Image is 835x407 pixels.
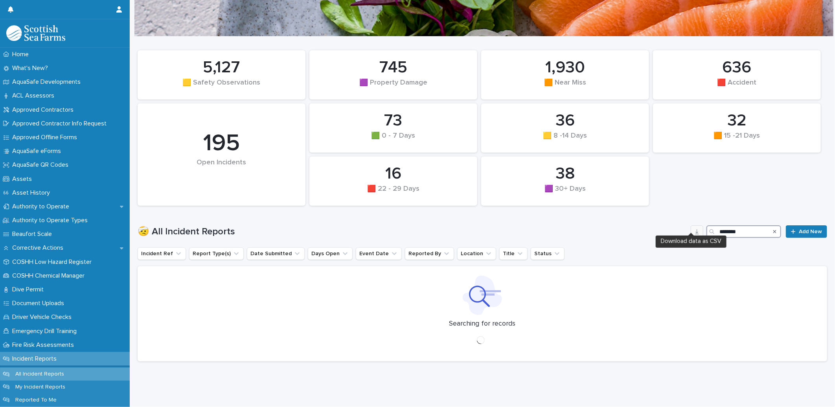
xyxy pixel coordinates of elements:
p: All Incident Reports [9,371,70,378]
div: 🟧 15 -21 Days [666,132,807,148]
p: Approved Offline Forms [9,134,83,141]
span: Add New [799,229,822,234]
p: Emergency Drill Training [9,328,83,335]
div: 🟥 Accident [666,79,807,95]
p: Searching for records [449,320,516,328]
button: Reported By [405,247,454,260]
p: Approved Contractor Info Request [9,120,113,127]
div: 🟩 0 - 7 Days [323,132,464,148]
p: Beaufort Scale [9,230,58,238]
div: 🟧 Near Miss [495,79,636,95]
button: Location [457,247,496,260]
button: Incident Ref [138,247,186,260]
div: 🟨 Safety Observations [151,79,292,95]
div: 195 [151,129,292,158]
div: 73 [323,111,464,131]
div: 5,127 [151,58,292,77]
p: Approved Contractors [9,106,80,114]
div: 1,930 [495,58,636,77]
p: AquaSafe QR Codes [9,161,75,169]
p: Fire Risk Assessments [9,341,80,349]
div: 16 [323,164,464,184]
p: My Incident Reports [9,384,72,390]
button: Event Date [356,247,402,260]
p: Home [9,51,35,58]
p: What's New? [9,64,54,72]
div: 🟪 30+ Days [495,185,636,201]
button: Days Open [308,247,353,260]
div: Open Incidents [151,158,292,183]
div: 36 [495,111,636,131]
p: Asset History [9,189,56,197]
h1: 🤕 All Incident Reports [138,226,688,238]
a: Add New [786,225,827,238]
button: Date Submitted [247,247,305,260]
div: 32 [666,111,807,131]
p: COSHH Low Hazard Register [9,258,98,266]
input: Search [706,225,781,238]
button: Title [499,247,528,260]
div: 🟨 8 -14 Days [495,132,636,148]
div: 38 [495,164,636,184]
p: Dive Permit [9,286,50,293]
div: 745 [323,58,464,77]
p: Authority to Operate Types [9,217,94,224]
p: AquaSafe eForms [9,147,67,155]
p: Corrective Actions [9,244,70,252]
button: Status [531,247,565,260]
p: Reported To Me [9,397,63,403]
img: bPIBxiqnSb2ggTQWdOVV [6,25,65,41]
p: AquaSafe Developments [9,78,87,86]
p: Driver Vehicle Checks [9,313,78,321]
p: Incident Reports [9,355,63,363]
p: COSHH Chemical Manager [9,272,91,280]
div: 636 [666,58,807,77]
p: ACL Assessors [9,92,61,99]
p: Document Uploads [9,300,70,307]
button: Report Type(s) [189,247,244,260]
p: Authority to Operate [9,203,75,210]
div: 🟥 22 - 29 Days [323,185,464,201]
p: Assets [9,175,38,183]
div: 🟪 Property Damage [323,79,464,95]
